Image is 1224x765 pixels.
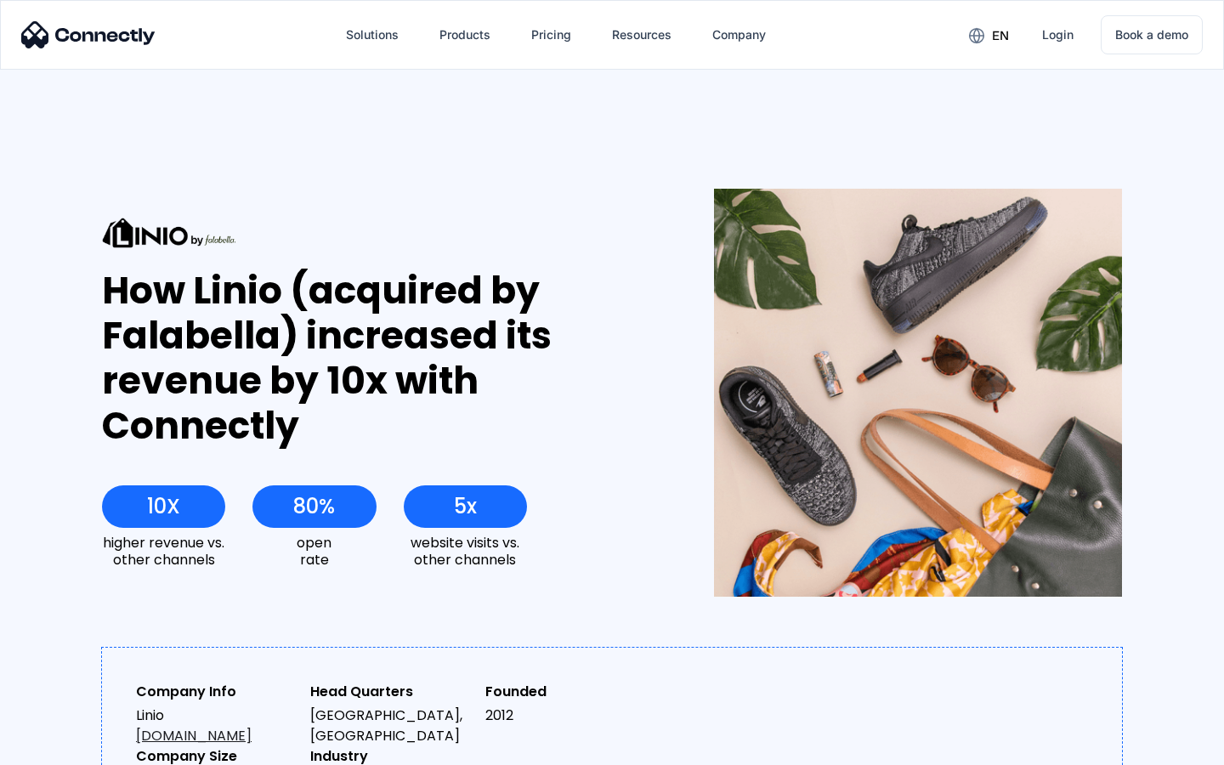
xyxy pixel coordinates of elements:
div: en [992,24,1009,48]
div: Pricing [531,23,571,47]
div: How Linio (acquired by Falabella) increased its revenue by 10x with Connectly [102,269,652,448]
div: Login [1042,23,1074,47]
div: Resources [612,23,671,47]
a: [DOMAIN_NAME] [136,726,252,745]
img: Connectly Logo [21,21,156,48]
div: higher revenue vs. other channels [102,535,225,567]
div: Linio [136,705,297,746]
div: 10X [147,495,180,518]
div: 5x [454,495,477,518]
div: 2012 [485,705,646,726]
div: Company Info [136,682,297,702]
div: website visits vs. other channels [404,535,527,567]
div: Company [712,23,766,47]
aside: Language selected: English [17,735,102,759]
div: 80% [293,495,335,518]
div: Founded [485,682,646,702]
a: Book a demo [1101,15,1203,54]
div: [GEOGRAPHIC_DATA], [GEOGRAPHIC_DATA] [310,705,471,746]
a: Pricing [518,14,585,55]
div: open rate [252,535,376,567]
ul: Language list [34,735,102,759]
div: Head Quarters [310,682,471,702]
a: Login [1028,14,1087,55]
div: Products [439,23,490,47]
div: Solutions [346,23,399,47]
